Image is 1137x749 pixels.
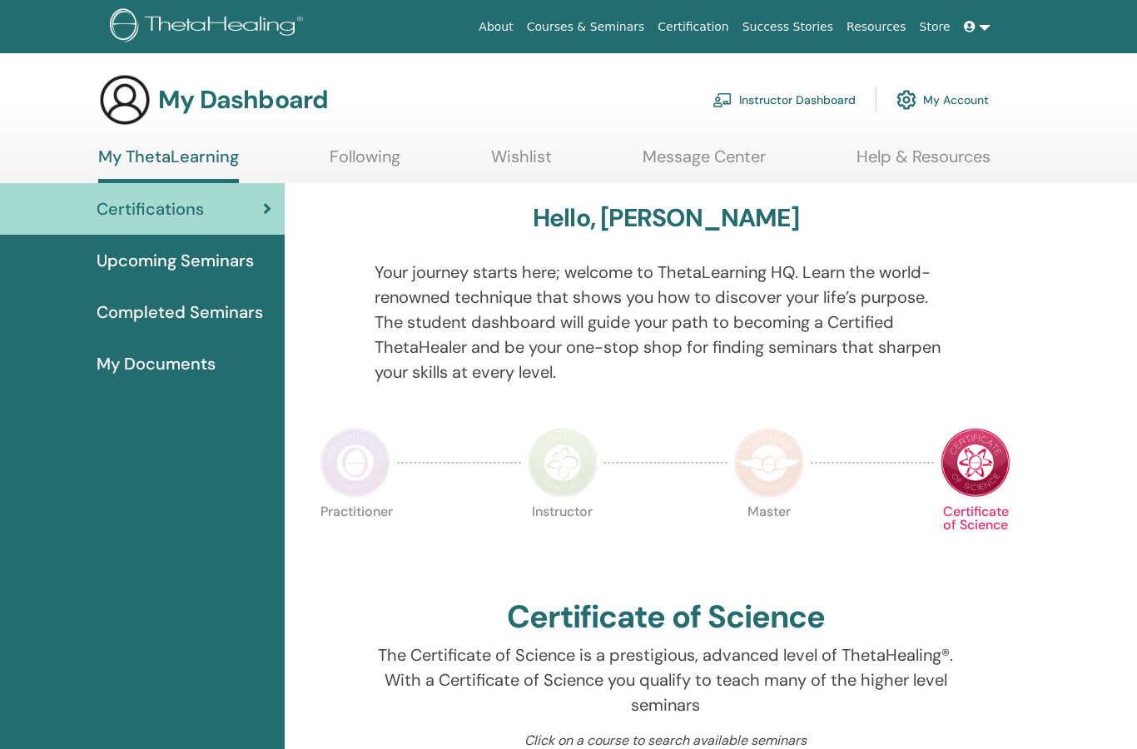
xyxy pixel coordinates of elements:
p: The Certificate of Science is a prestigious, advanced level of ThetaHealing®. With a Certificate ... [375,642,956,717]
img: chalkboard-teacher.svg [712,92,732,107]
p: Practitioner [320,505,390,575]
img: cog.svg [896,86,916,114]
span: Certifications [97,196,204,221]
a: Help & Resources [856,146,991,179]
p: Certificate of Science [941,505,1010,575]
img: Master [734,428,804,498]
a: Resources [840,12,913,42]
span: Upcoming Seminars [97,248,254,273]
img: Instructor [528,428,598,498]
a: Instructor Dashboard [712,82,856,118]
a: Courses & Seminars [520,12,652,42]
a: Certification [651,12,735,42]
a: Success Stories [736,12,840,42]
h3: Hello, [PERSON_NAME] [533,203,799,233]
p: Instructor [528,505,598,575]
a: About [472,12,519,42]
a: Wishlist [491,146,552,179]
a: My ThetaLearning [98,146,239,183]
p: Master [734,505,804,575]
h3: My Dashboard [158,85,328,115]
a: Message Center [643,146,766,179]
a: Store [913,12,957,42]
span: Completed Seminars [97,300,263,325]
span: My Documents [97,351,216,376]
h2: Certificate of Science [507,598,825,637]
img: generic-user-icon.jpg [98,73,151,126]
img: logo.png [110,8,309,46]
p: Your journey starts here; welcome to ThetaLearning HQ. Learn the world-renowned technique that sh... [375,260,956,384]
img: Practitioner [320,428,390,498]
img: Certificate of Science [941,428,1010,498]
a: My Account [896,82,989,118]
a: Following [330,146,400,179]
